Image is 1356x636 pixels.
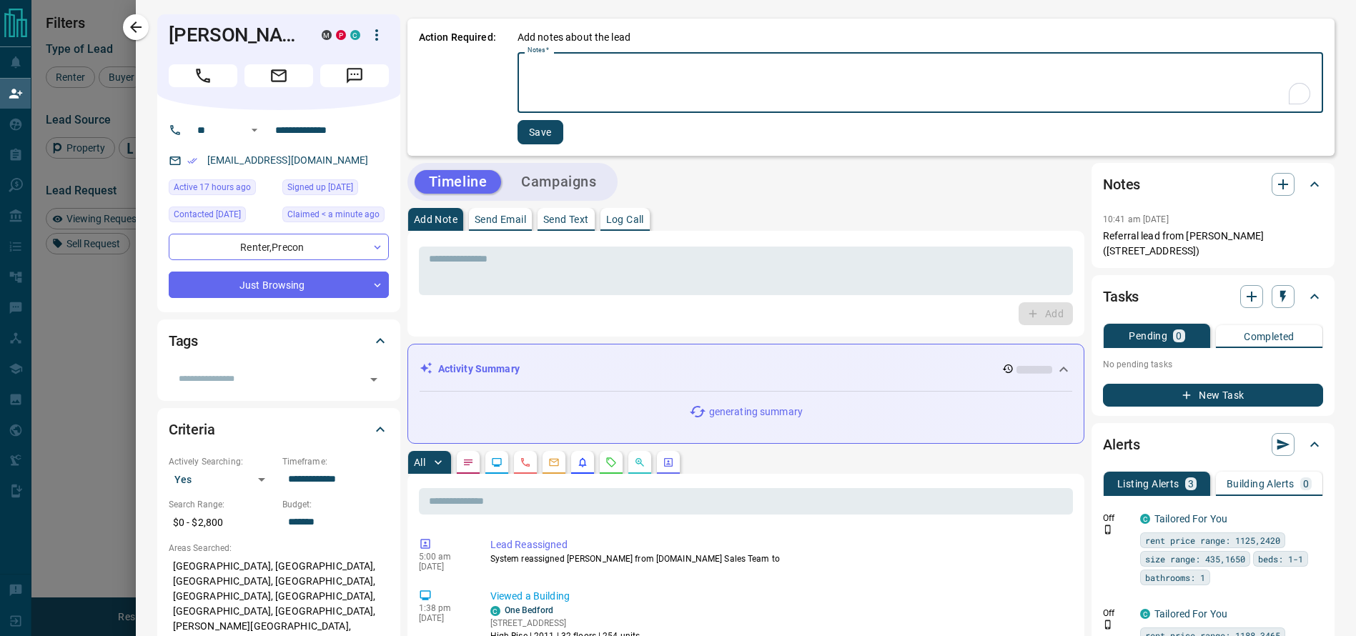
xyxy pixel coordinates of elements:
svg: Opportunities [634,457,645,468]
p: Send Email [475,214,526,224]
p: Add Note [414,214,457,224]
p: Areas Searched: [169,542,389,555]
div: Criteria [169,412,389,447]
a: One Bedford [505,605,553,615]
p: [DATE] [419,562,469,572]
p: Search Range: [169,498,275,511]
button: Campaigns [507,170,610,194]
div: condos.ca [490,606,500,616]
h2: Tags [169,329,198,352]
span: Claimed < a minute ago [287,207,380,222]
p: Listing Alerts [1117,479,1179,489]
div: Just Browsing [169,272,389,298]
p: 3 [1188,479,1194,489]
span: Active 17 hours ago [174,180,251,194]
a: Tailored For You [1154,608,1227,620]
svg: Notes [462,457,474,468]
span: size range: 435,1650 [1145,552,1245,566]
svg: Lead Browsing Activity [491,457,503,468]
h2: Tasks [1103,285,1139,308]
p: Off [1103,607,1132,620]
svg: Push Notification Only [1103,525,1113,535]
div: mrloft.ca [322,30,332,40]
p: Budget: [282,498,389,511]
div: Fri Sep 12 2025 [169,179,275,199]
div: Tasks [1103,279,1323,314]
p: Off [1103,512,1132,525]
div: condos.ca [1140,514,1150,524]
span: Contacted [DATE] [174,207,241,222]
svg: Listing Alerts [577,457,588,468]
p: No pending tasks [1103,354,1323,375]
p: Completed [1244,332,1295,342]
p: Actively Searching: [169,455,275,468]
svg: Calls [520,457,531,468]
svg: Push Notification Only [1103,620,1113,630]
p: Referral lead from [PERSON_NAME] ([STREET_ADDRESS]) [1103,229,1323,259]
svg: Requests [605,457,617,468]
svg: Agent Actions [663,457,674,468]
p: 10:41 am [DATE] [1103,214,1169,224]
button: Timeline [415,170,502,194]
div: Renter , Precon [169,234,389,260]
span: beds: 1-1 [1258,552,1303,566]
p: 0 [1176,331,1182,341]
button: Open [364,369,384,389]
p: Lead Reassigned [490,537,1067,552]
div: Alerts [1103,427,1323,462]
div: Tags [169,324,389,358]
p: 5:00 am [419,552,469,562]
textarea: To enrich screen reader interactions, please activate Accessibility in Grammarly extension settings [528,59,1313,107]
div: Notes [1103,167,1323,202]
p: generating summary [709,404,803,419]
p: Pending [1129,331,1167,341]
a: [EMAIL_ADDRESS][DOMAIN_NAME] [207,154,369,166]
h1: [PERSON_NAME] [169,24,300,46]
p: Timeframe: [282,455,389,468]
svg: Emails [548,457,560,468]
div: Activity Summary [420,356,1072,382]
span: rent price range: 1125,2420 [1145,533,1280,547]
p: [DATE] [419,613,469,623]
h2: Criteria [169,418,215,441]
p: Viewed a Building [490,589,1067,604]
div: Wed Aug 16 2023 [169,207,275,227]
p: Send Text [543,214,589,224]
p: Log Call [606,214,644,224]
span: Call [169,64,237,87]
div: Yes [169,468,275,491]
p: [STREET_ADDRESS] [490,617,640,630]
div: Thu Jul 09 2020 [282,179,389,199]
span: Email [244,64,313,87]
button: Save [518,120,563,144]
p: System reassigned [PERSON_NAME] from [DOMAIN_NAME] Sales Team to [490,552,1067,565]
a: Tailored For You [1154,513,1227,525]
button: Open [246,121,263,139]
svg: Email Verified [187,156,197,166]
span: bathrooms: 1 [1145,570,1205,585]
p: Action Required: [419,30,496,144]
p: $0 - $2,800 [169,511,275,535]
div: property.ca [336,30,346,40]
div: Sat Sep 13 2025 [282,207,389,227]
span: Signed up [DATE] [287,180,353,194]
label: Notes [528,46,549,55]
p: Building Alerts [1227,479,1295,489]
h2: Alerts [1103,433,1140,456]
p: Add notes about the lead [518,30,630,45]
p: Activity Summary [438,362,520,377]
p: 1:38 pm [419,603,469,613]
span: Message [320,64,389,87]
p: All [414,457,425,467]
p: 0 [1303,479,1309,489]
div: condos.ca [350,30,360,40]
button: New Task [1103,384,1323,407]
div: condos.ca [1140,609,1150,619]
h2: Notes [1103,173,1140,196]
